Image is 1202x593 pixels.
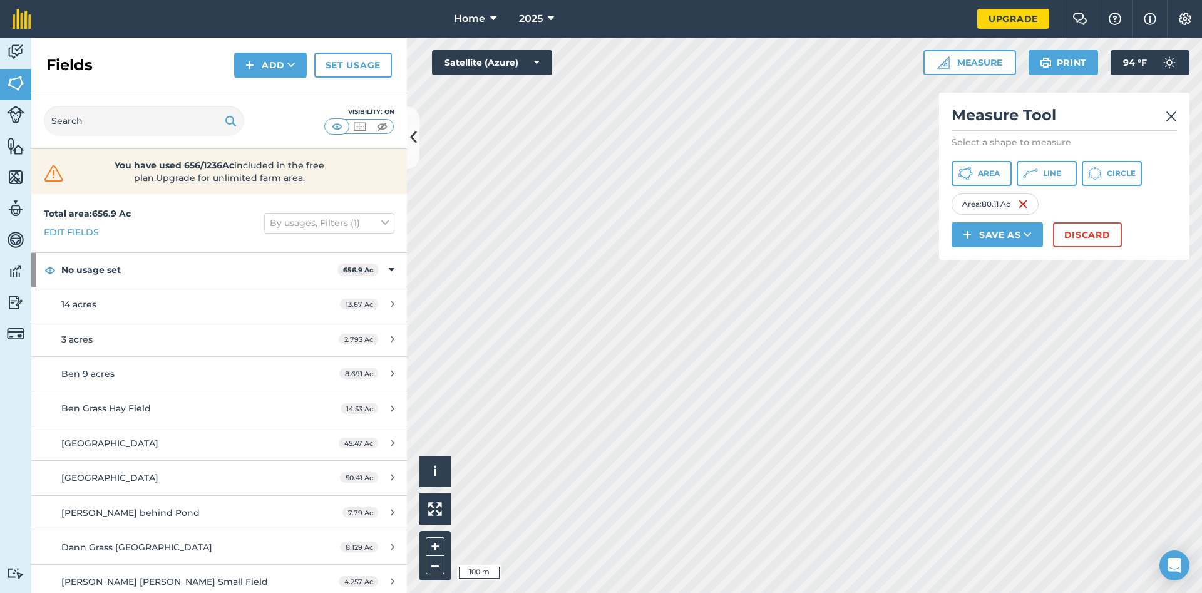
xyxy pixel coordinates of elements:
button: Satellite (Azure) [432,50,552,75]
a: Upgrade [977,9,1049,29]
span: 2.793 Ac [339,334,378,344]
span: 14 acres [61,299,96,310]
img: Ruler icon [937,56,950,69]
span: 3 acres [61,334,93,345]
div: Visibility: On [324,107,394,117]
img: svg+xml;base64,PHN2ZyB4bWxucz0iaHR0cDovL3d3dy53My5vcmcvMjAwMC9zdmciIHdpZHRoPSI1MCIgaGVpZ2h0PSI0MC... [374,120,390,133]
span: 4.257 Ac [339,576,378,587]
button: Line [1017,161,1077,186]
a: Ben 9 acres8.691 Ac [31,357,407,391]
img: svg+xml;base64,PHN2ZyB4bWxucz0iaHR0cDovL3d3dy53My5vcmcvMjAwMC9zdmciIHdpZHRoPSIxNyIgaGVpZ2h0PSIxNy... [1144,11,1156,26]
img: svg+xml;base64,PD94bWwgdmVyc2lvbj0iMS4wIiBlbmNvZGluZz0idXRmLTgiPz4KPCEtLSBHZW5lcmF0b3I6IEFkb2JlIE... [1157,50,1182,75]
img: svg+xml;base64,PHN2ZyB4bWxucz0iaHR0cDovL3d3dy53My5vcmcvMjAwMC9zdmciIHdpZHRoPSI1MCIgaGVpZ2h0PSI0MC... [329,120,345,133]
img: svg+xml;base64,PHN2ZyB4bWxucz0iaHR0cDovL3d3dy53My5vcmcvMjAwMC9zdmciIHdpZHRoPSI1NiIgaGVpZ2h0PSI2MC... [7,137,24,155]
span: 2025 [519,11,543,26]
img: svg+xml;base64,PHN2ZyB4bWxucz0iaHR0cDovL3d3dy53My5vcmcvMjAwMC9zdmciIHdpZHRoPSIxOCIgaGVpZ2h0PSIyNC... [44,262,56,277]
div: No usage set656.9 Ac [31,253,407,287]
button: By usages, Filters (1) [264,213,394,233]
img: svg+xml;base64,PHN2ZyB4bWxucz0iaHR0cDovL3d3dy53My5vcmcvMjAwMC9zdmciIHdpZHRoPSI1NiIgaGVpZ2h0PSI2MC... [7,168,24,187]
a: 3 acres2.793 Ac [31,322,407,356]
span: Circle [1107,168,1136,178]
span: 94 ° F [1123,50,1147,75]
span: included in the free plan . [86,159,352,184]
a: Dann Grass [GEOGRAPHIC_DATA]8.129 Ac [31,530,407,564]
img: svg+xml;base64,PD94bWwgdmVyc2lvbj0iMS4wIiBlbmNvZGluZz0idXRmLTgiPz4KPCEtLSBHZW5lcmF0b3I6IEFkb2JlIE... [7,325,24,343]
a: You have used 656/1236Acincluded in the free plan.Upgrade for unlimited farm area. [41,159,397,184]
span: Ben 9 acres [61,368,115,379]
h2: Fields [46,55,93,75]
img: svg+xml;base64,PHN2ZyB4bWxucz0iaHR0cDovL3d3dy53My5vcmcvMjAwMC9zdmciIHdpZHRoPSI1MCIgaGVpZ2h0PSI0MC... [352,120,367,133]
span: 14.53 Ac [341,403,378,414]
span: Ben Grass Hay Field [61,403,151,414]
img: svg+xml;base64,PD94bWwgdmVyc2lvbj0iMS4wIiBlbmNvZGluZz0idXRmLTgiPz4KPCEtLSBHZW5lcmF0b3I6IEFkb2JlIE... [7,43,24,61]
span: [PERSON_NAME] [PERSON_NAME] Small Field [61,576,268,587]
img: svg+xml;base64,PHN2ZyB4bWxucz0iaHR0cDovL3d3dy53My5vcmcvMjAwMC9zdmciIHdpZHRoPSI1NiIgaGVpZ2h0PSI2MC... [7,74,24,93]
button: – [426,556,444,574]
img: A question mark icon [1107,13,1122,25]
a: 14 acres13.67 Ac [31,287,407,321]
img: A cog icon [1178,13,1193,25]
span: [GEOGRAPHIC_DATA] [61,472,158,483]
span: 8.129 Ac [340,542,378,552]
div: Open Intercom Messenger [1159,550,1189,580]
button: i [419,456,451,487]
p: Select a shape to measure [952,136,1177,148]
span: Home [454,11,485,26]
span: 13.67 Ac [340,299,378,309]
strong: You have used 656/1236Ac [115,160,234,171]
img: fieldmargin Logo [13,9,31,29]
div: Area : 80.11 Ac [952,193,1039,215]
img: svg+xml;base64,PHN2ZyB4bWxucz0iaHR0cDovL3d3dy53My5vcmcvMjAwMC9zdmciIHdpZHRoPSIyMiIgaGVpZ2h0PSIzMC... [1166,109,1177,124]
input: Search [44,106,244,136]
a: Ben Grass Hay Field14.53 Ac [31,391,407,425]
a: [GEOGRAPHIC_DATA]45.47 Ac [31,426,407,460]
a: [PERSON_NAME] behind Pond7.79 Ac [31,496,407,530]
button: Save as [952,222,1043,247]
span: 7.79 Ac [342,507,378,518]
span: [PERSON_NAME] behind Pond [61,507,200,518]
img: svg+xml;base64,PHN2ZyB4bWxucz0iaHR0cDovL3d3dy53My5vcmcvMjAwMC9zdmciIHdpZHRoPSIxNCIgaGVpZ2h0PSIyNC... [963,227,972,242]
img: svg+xml;base64,PD94bWwgdmVyc2lvbj0iMS4wIiBlbmNvZGluZz0idXRmLTgiPz4KPCEtLSBHZW5lcmF0b3I6IEFkb2JlIE... [7,567,24,579]
strong: Total area : 656.9 Ac [44,208,131,219]
img: svg+xml;base64,PD94bWwgdmVyc2lvbj0iMS4wIiBlbmNvZGluZz0idXRmLTgiPz4KPCEtLSBHZW5lcmF0b3I6IEFkb2JlIE... [7,199,24,218]
a: [GEOGRAPHIC_DATA]50.41 Ac [31,461,407,495]
span: 8.691 Ac [339,368,378,379]
button: Area [952,161,1012,186]
span: Upgrade for unlimited farm area. [156,172,305,183]
button: 94 °F [1111,50,1189,75]
button: Measure [923,50,1016,75]
img: svg+xml;base64,PD94bWwgdmVyc2lvbj0iMS4wIiBlbmNvZGluZz0idXRmLTgiPz4KPCEtLSBHZW5lcmF0b3I6IEFkb2JlIE... [7,293,24,312]
strong: 656.9 Ac [343,266,374,274]
img: svg+xml;base64,PHN2ZyB4bWxucz0iaHR0cDovL3d3dy53My5vcmcvMjAwMC9zdmciIHdpZHRoPSIxOSIgaGVpZ2h0PSIyNC... [1040,55,1052,70]
a: Edit fields [44,225,99,239]
button: + [426,537,444,556]
img: svg+xml;base64,PHN2ZyB4bWxucz0iaHR0cDovL3d3dy53My5vcmcvMjAwMC9zdmciIHdpZHRoPSIxNiIgaGVpZ2h0PSIyNC... [1018,197,1028,212]
span: [GEOGRAPHIC_DATA] [61,438,158,449]
img: svg+xml;base64,PHN2ZyB4bWxucz0iaHR0cDovL3d3dy53My5vcmcvMjAwMC9zdmciIHdpZHRoPSIzMiIgaGVpZ2h0PSIzMC... [41,164,66,183]
span: Dann Grass [GEOGRAPHIC_DATA] [61,542,212,553]
span: Line [1043,168,1061,178]
img: svg+xml;base64,PD94bWwgdmVyc2lvbj0iMS4wIiBlbmNvZGluZz0idXRmLTgiPz4KPCEtLSBHZW5lcmF0b3I6IEFkb2JlIE... [7,262,24,281]
button: Print [1029,50,1099,75]
span: 50.41 Ac [340,472,378,483]
img: svg+xml;base64,PHN2ZyB4bWxucz0iaHR0cDovL3d3dy53My5vcmcvMjAwMC9zdmciIHdpZHRoPSIxNCIgaGVpZ2h0PSIyNC... [245,58,254,73]
button: Add [234,53,307,78]
img: svg+xml;base64,PHN2ZyB4bWxucz0iaHR0cDovL3d3dy53My5vcmcvMjAwMC9zdmciIHdpZHRoPSIxOSIgaGVpZ2h0PSIyNC... [225,113,237,128]
img: svg+xml;base64,PD94bWwgdmVyc2lvbj0iMS4wIiBlbmNvZGluZz0idXRmLTgiPz4KPCEtLSBHZW5lcmF0b3I6IEFkb2JlIE... [7,230,24,249]
span: i [433,463,437,479]
span: Area [978,168,1000,178]
strong: No usage set [61,253,337,287]
a: Set usage [314,53,392,78]
h2: Measure Tool [952,105,1177,131]
span: 45.47 Ac [339,438,378,448]
button: Discard [1053,222,1122,247]
img: Four arrows, one pointing top left, one top right, one bottom right and the last bottom left [428,502,442,516]
img: Two speech bubbles overlapping with the left bubble in the forefront [1072,13,1087,25]
button: Circle [1082,161,1142,186]
img: svg+xml;base64,PD94bWwgdmVyc2lvbj0iMS4wIiBlbmNvZGluZz0idXRmLTgiPz4KPCEtLSBHZW5lcmF0b3I6IEFkb2JlIE... [7,106,24,123]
